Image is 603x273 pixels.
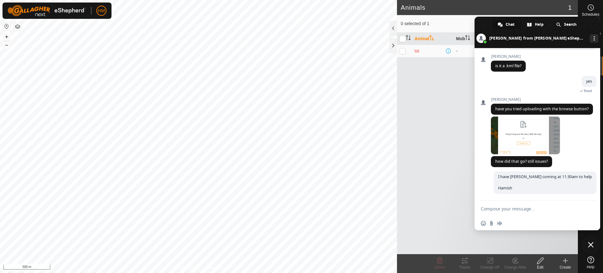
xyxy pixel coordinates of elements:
th: Animal [412,33,454,45]
div: Tracks [452,265,477,270]
span: [PERSON_NAME] [491,54,526,59]
span: [PERSON_NAME] [491,97,593,102]
span: 0 selected of 1 [401,20,486,27]
div: Edit [528,265,553,270]
span: Help [535,20,544,29]
a: Help [521,20,550,29]
span: have you tried uploading with the browse button? [495,106,589,112]
span: Help [587,265,595,269]
span: is it a .kml file? [495,63,521,68]
a: Search [551,20,583,29]
span: HM [98,8,105,14]
a: Contact Us [205,265,223,270]
button: + [3,33,10,41]
img: Gallagher Logo [8,5,86,16]
span: Delete [434,265,445,270]
p-sorticon: Activate to sort [429,36,434,41]
span: Schedules [582,13,599,16]
div: Change VP [477,265,503,270]
span: yes [586,79,592,84]
span: 1 [568,3,572,12]
span: tst [415,48,419,54]
a: Privacy Policy [174,265,197,270]
p-sorticon: Activate to sort [465,36,470,41]
h2: Animals [401,4,568,11]
a: Help [578,254,603,271]
span: Search [564,20,577,29]
th: Mob [454,33,495,45]
button: Reset Map [3,23,10,30]
button: Map Layers [14,23,21,30]
textarea: Compose your message... [481,201,581,216]
button: – [3,41,10,49]
a: Chat [492,20,521,29]
span: Insert an emoji [481,221,486,226]
p-sorticon: Activate to sort [406,36,411,41]
span: I have [PERSON_NAME] coming at 11:30am to help Hamish [498,174,592,191]
span: how did that go? still issues? [495,159,548,164]
span: Send a file [489,221,494,226]
span: Chat [506,20,514,29]
div: Change Mob [503,265,528,270]
div: - [456,48,492,54]
div: Create [553,265,578,270]
span: Audio message [497,221,502,226]
span: Read [584,89,592,93]
a: Close chat [581,235,600,254]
